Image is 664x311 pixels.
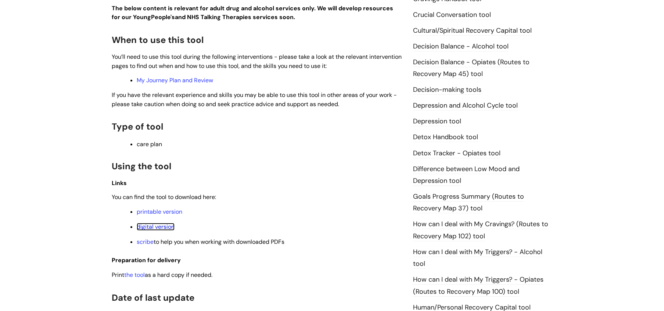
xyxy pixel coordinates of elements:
[413,247,542,269] a: How can I deal with My Triggers? - Alcohol tool
[112,193,216,201] span: You can find the tool to download here:
[413,275,543,296] a: How can I deal with My Triggers? - Opiates (Routes to Recovery Map 100) tool
[413,26,532,36] a: Cultural/Spiritual Recovery Capital tool
[137,238,284,246] span: to help you when working with downloaded PDFs
[112,160,171,172] span: Using the tool
[413,220,548,241] a: How can I deal with My Cravings? (Routes to Recovery Map 102) tool
[413,10,491,20] a: Crucial Conversation tool
[112,292,194,303] span: Date of last update
[112,34,204,46] span: When to use this tool
[112,256,181,264] span: Preparation for delivery
[112,179,127,187] span: Links
[112,121,163,132] span: Type of tool
[413,117,461,126] a: Depression tool
[137,76,213,84] a: My Journey Plan and Review
[137,140,162,148] span: care plan
[112,53,402,70] span: You’ll need to use this tool during the following interventions - please take a look at the relev...
[413,42,509,51] a: Decision Balance - Alcohol tool
[413,133,478,142] a: Detox Handbook tool
[413,149,500,158] a: Detox Tracker - Opiates tool
[137,238,154,246] a: scribe
[413,101,518,111] a: Depression and Alcohol Cycle tool
[413,164,520,186] a: Difference between Low Mood and Depression tool
[413,192,524,213] a: Goals Progress Summary (Routes to Recovery Map 37) tool
[413,58,530,79] a: Decision Balance - Opiates (Routes to Recovery Map 45) tool
[124,271,145,279] a: the tool
[413,85,481,95] a: Decision-making tools
[151,13,175,21] strong: People's
[112,91,397,108] span: If you have the relevant experience and skills you may be able to use this tool in other areas of...
[112,4,393,21] strong: The below content is relevant for adult drug and alcohol services only. We will develop resources...
[137,208,182,216] a: printable version
[137,223,175,231] a: digital version
[112,271,212,279] span: Print as a hard copy if needed.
